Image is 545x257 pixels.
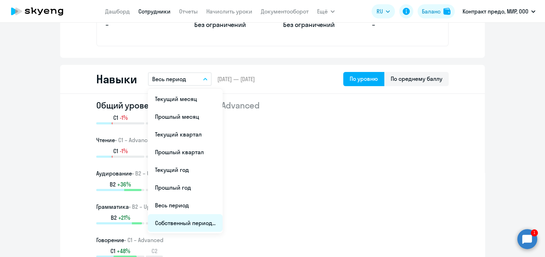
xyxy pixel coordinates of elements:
span: C1 [113,114,118,122]
h2: Навыки [96,72,137,86]
a: Отчеты [179,8,198,15]
span: -1% [120,114,128,122]
button: RU [372,4,395,18]
span: +21% [118,214,130,222]
div: По уровню [350,74,378,83]
button: Ещё [317,4,335,18]
span: -1% [120,147,128,155]
p: Без ограничений [283,20,351,29]
button: Контракт предо, МИР, ООО [459,3,539,20]
h2: Общий уровень за период [96,100,449,111]
h3: Говорение [96,236,449,244]
span: C1 [110,247,115,255]
span: C1 [113,147,118,155]
ul: Ещё [148,89,223,233]
span: +36% [117,180,131,188]
span: RU [377,7,383,16]
button: Весь период [148,72,212,86]
p: Без ограничений [194,20,262,29]
span: B2 [111,214,117,222]
span: • B2 – Upper-Intermediate [129,203,195,210]
a: Документооборот [261,8,309,15]
img: balance [443,8,451,15]
p: – [105,20,173,29]
span: +48% [117,247,130,255]
span: • C1 – Advanced [115,136,154,144]
span: B2 [110,180,116,188]
span: Ещё [317,7,328,16]
span: • C1 – Advanced [201,100,260,111]
a: Начислить уроки [206,8,252,15]
div: По среднему баллу [391,74,442,83]
p: Контракт предо, МИР, ООО [463,7,528,16]
h3: Чтение [96,136,449,144]
h3: Грамматика [96,202,449,211]
a: Дашборд [105,8,130,15]
p: – [372,20,440,29]
span: C2 [151,247,157,255]
a: Сотрудники [138,8,171,15]
span: • B2 – Upper-Intermediate [132,170,198,177]
h3: Аудирование [96,169,449,178]
span: • C1 – Advanced [124,236,163,244]
button: Балансbalance [418,4,455,18]
p: Весь период [152,75,186,83]
div: Баланс [422,7,441,16]
span: [DATE] — [DATE] [217,75,255,83]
